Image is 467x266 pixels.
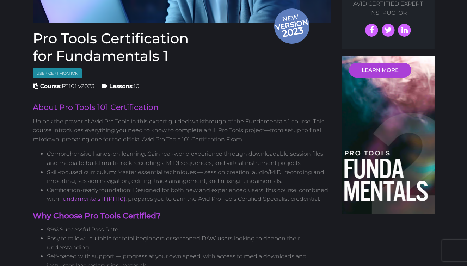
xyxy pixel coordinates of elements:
[47,168,332,186] li: Skill-focused curriculum: Master essential techniques — session creation, audio/MIDI recording an...
[40,83,62,89] strong: Course:
[33,117,332,144] p: Unlock the power of Avid Pro Tools in this expert guided walkthrough of the Fundamentals 1 course...
[102,83,140,89] span: 10
[274,13,311,40] span: New
[33,104,332,111] h2: About Pro Tools 101 Certification
[33,211,332,222] h4: Why Choose Pro Tools Certified?
[47,225,332,234] li: 99% Successful Pass Rate
[274,23,311,41] span: 2023
[47,186,332,204] li: Certification-ready foundation: Designed for both new and experienced users, this course, combine...
[109,83,134,89] strong: Lessons:
[59,196,125,202] a: Fundamentals II (PT110)
[33,83,94,89] span: PT101 v2023
[33,30,332,65] h1: Pro Tools Certification for Fundamentals 1
[47,234,332,252] li: Easy to follow - suitable for total beginners or seasoned DAW users looking to deepen their under...
[47,149,332,167] li: Comprehensive hands-on learning: Gain real-world experience through downloadable session files an...
[274,20,309,29] span: version
[349,63,411,78] a: LEARN MORE
[33,68,82,79] span: User Certification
